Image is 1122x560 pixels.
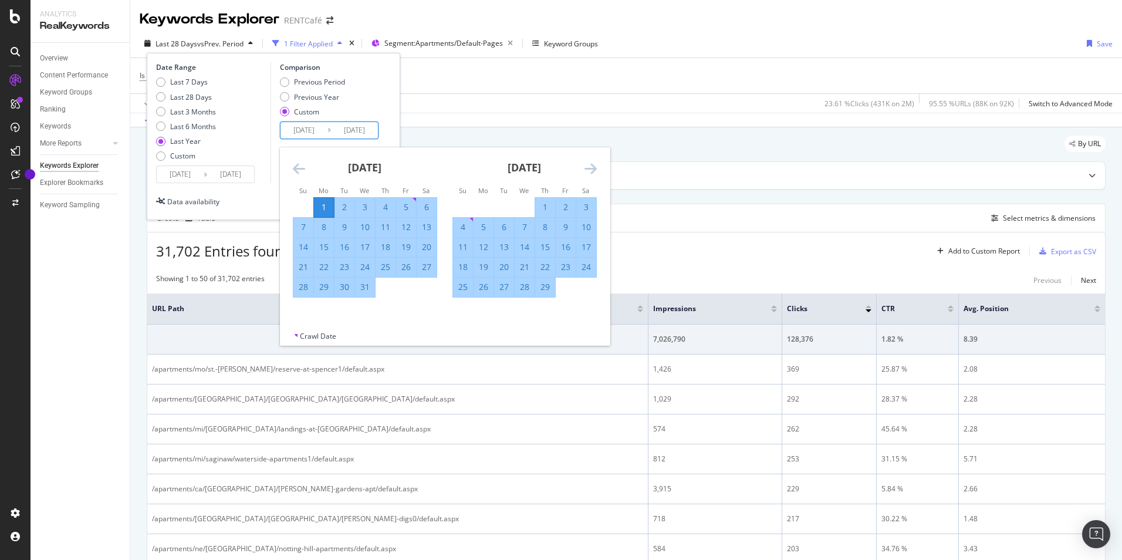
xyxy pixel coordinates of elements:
span: By URL [1078,140,1101,147]
div: Open Intercom Messenger [1082,520,1110,548]
div: Keywords Explorer [40,160,99,172]
div: 28 [515,281,535,293]
strong: [DATE] [508,160,541,174]
div: Previous [1033,275,1062,285]
small: Sa [423,186,430,195]
button: Last 28 DaysvsPrev. Period [140,34,258,53]
td: Selected. Saturday, January 6, 2024 [416,197,437,217]
td: Selected. Wednesday, February 14, 2024 [514,237,535,257]
td: Selected. Wednesday, February 7, 2024 [514,217,535,237]
div: 128,376 [787,334,871,345]
div: Custom [280,107,345,117]
div: 21 [293,261,313,273]
small: Th [541,186,549,195]
div: 20 [417,241,437,253]
small: Tu [500,186,508,195]
td: Selected. Thursday, February 1, 2024 [535,197,555,217]
div: 30.22 % [881,514,954,524]
td: Selected. Saturday, February 24, 2024 [576,257,596,277]
button: Keyword Groups [528,34,603,53]
td: Selected. Monday, January 29, 2024 [313,277,334,297]
div: 23 [556,261,576,273]
td: Selected. Monday, February 12, 2024 [473,237,494,257]
td: Selected. Friday, January 5, 2024 [396,197,416,217]
div: 9 [334,221,354,233]
div: 3.43 [964,544,1100,554]
td: Selected. Tuesday, January 16, 2024 [334,237,354,257]
div: Last 3 Months [156,107,216,117]
small: Fr [403,186,409,195]
td: Selected. Wednesday, January 3, 2024 [354,197,375,217]
div: Keywords Explorer [140,9,279,29]
div: 812 [653,454,777,464]
div: Switch to Advanced Mode [1029,99,1113,109]
td: Selected. Tuesday, February 27, 2024 [494,277,514,297]
input: End Date [331,122,378,139]
div: 9 [556,221,576,233]
div: Select metrics & dimensions [1003,213,1096,223]
span: Impressions [653,303,753,314]
div: 16 [556,241,576,253]
div: 7 [515,221,535,233]
button: 1 Filter Applied [268,34,347,53]
td: Selected. Wednesday, January 31, 2024 [354,277,375,297]
td: Selected. Tuesday, February 13, 2024 [494,237,514,257]
div: /apartments/mo/st.-[PERSON_NAME]/reserve-at-spencer1/default.aspx [152,364,643,375]
div: 8 [535,221,555,233]
div: Previous Year [294,92,339,102]
a: Keywords [40,120,121,133]
td: Selected. Thursday, January 25, 2024 [375,257,396,277]
div: 253 [787,454,871,464]
td: Selected. Monday, January 22, 2024 [313,257,334,277]
div: Crawl Date [300,331,336,341]
td: Selected. Sunday, January 7, 2024 [293,217,313,237]
div: /apartments/[GEOGRAPHIC_DATA]/[GEOGRAPHIC_DATA]/[PERSON_NAME]-digs0/default.aspx [152,514,643,524]
div: Date Range [156,62,268,72]
td: Selected. Tuesday, February 20, 2024 [494,257,514,277]
span: Clicks [787,303,848,314]
td: Selected. Wednesday, January 17, 2024 [354,237,375,257]
div: 4 [376,201,396,213]
td: Selected. Friday, February 23, 2024 [555,257,576,277]
div: 1.82 % [881,334,954,345]
div: 25 [453,281,473,293]
div: Last Year [170,136,201,146]
div: 6 [494,221,514,233]
div: 15 [535,241,555,253]
td: Selected. Thursday, February 29, 2024 [535,277,555,297]
div: Custom [170,151,195,161]
div: Last 6 Months [170,122,216,131]
small: Su [299,186,307,195]
div: 15 [314,241,334,253]
td: Selected. Tuesday, January 9, 2024 [334,217,354,237]
div: 29 [535,281,555,293]
div: 203 [787,544,871,554]
div: 11 [376,221,396,233]
td: Selected. Friday, January 12, 2024 [396,217,416,237]
small: Fr [562,186,569,195]
span: vs Prev. Period [197,39,244,49]
td: Selected. Sunday, February 4, 2024 [452,217,473,237]
input: Start Date [280,122,327,139]
div: Keyword Sampling [40,199,100,211]
small: Mo [319,186,329,195]
div: Move forward to switch to the next month. [584,161,597,176]
div: 5 [396,201,416,213]
div: 95.55 % URLs ( 88K on 92K ) [929,99,1014,109]
div: Last 28 Days [170,92,212,102]
div: 30 [334,281,354,293]
input: End Date [207,166,254,183]
span: Segment: Apartments/Default-Pages [384,38,503,48]
div: 27 [494,281,514,293]
div: Analytics [40,9,120,19]
div: 2 [334,201,354,213]
div: /apartments/ne/[GEOGRAPHIC_DATA]/notting-hill-apartments/default.aspx [152,544,643,554]
span: 31,702 Entries found [156,241,292,261]
a: More Reports [40,137,110,150]
div: /apartments/mi/saginaw/waterside-apartments1/default.aspx [152,454,643,464]
div: Table [197,215,215,222]
span: URL Path [152,303,620,314]
div: Keyword Groups [40,86,92,99]
div: 18 [453,261,473,273]
div: 25.87 % [881,364,954,375]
